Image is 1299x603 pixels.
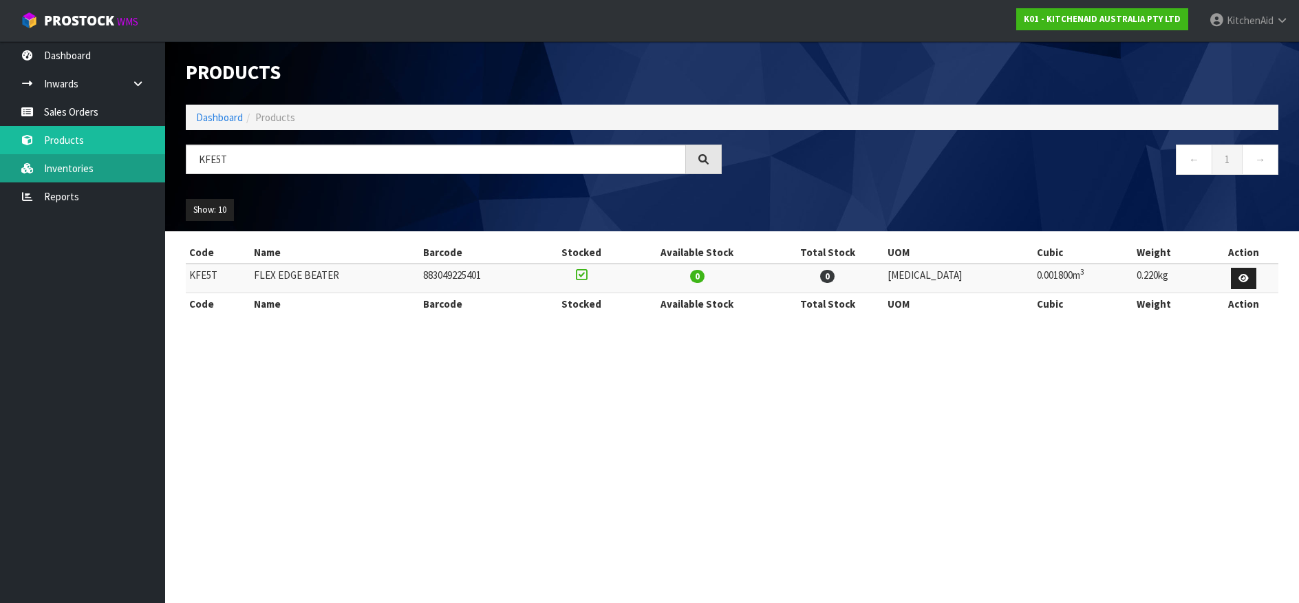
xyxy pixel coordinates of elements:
sup: 3 [1080,267,1084,277]
th: Action [1209,293,1278,315]
small: WMS [117,15,138,28]
th: Available Stock [624,242,771,264]
th: Cubic [1033,293,1133,315]
a: → [1242,145,1278,174]
td: [MEDICAL_DATA] [884,264,1033,293]
nav: Page navigation [742,145,1278,178]
a: 1 [1212,145,1243,174]
td: FLEX EDGE BEATER [250,264,420,293]
th: Name [250,242,420,264]
th: Stocked [538,242,624,264]
th: Stocked [538,293,624,315]
th: Cubic [1033,242,1133,264]
th: Barcode [420,242,539,264]
th: Available Stock [624,293,771,315]
span: ProStock [44,12,114,30]
th: Barcode [420,293,539,315]
th: Action [1209,242,1278,264]
span: Products [255,111,295,124]
span: KitchenAid [1227,14,1274,27]
td: 883049225401 [420,264,539,293]
th: Name [250,293,420,315]
button: Show: 10 [186,199,234,221]
td: 0.001800m [1033,264,1133,293]
td: KFE5T [186,264,250,293]
th: Code [186,293,250,315]
th: Total Stock [771,293,884,315]
th: Code [186,242,250,264]
th: Weight [1133,242,1209,264]
a: ← [1176,145,1212,174]
strong: K01 - KITCHENAID AUSTRALIA PTY LTD [1024,13,1181,25]
span: 0 [820,270,835,283]
th: Total Stock [771,242,884,264]
img: cube-alt.png [21,12,38,29]
h1: Products [186,62,722,84]
input: Search products [186,145,686,174]
th: Weight [1133,293,1209,315]
th: UOM [884,293,1033,315]
th: UOM [884,242,1033,264]
span: 0 [690,270,705,283]
td: 0.220kg [1133,264,1209,293]
a: Dashboard [196,111,243,124]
